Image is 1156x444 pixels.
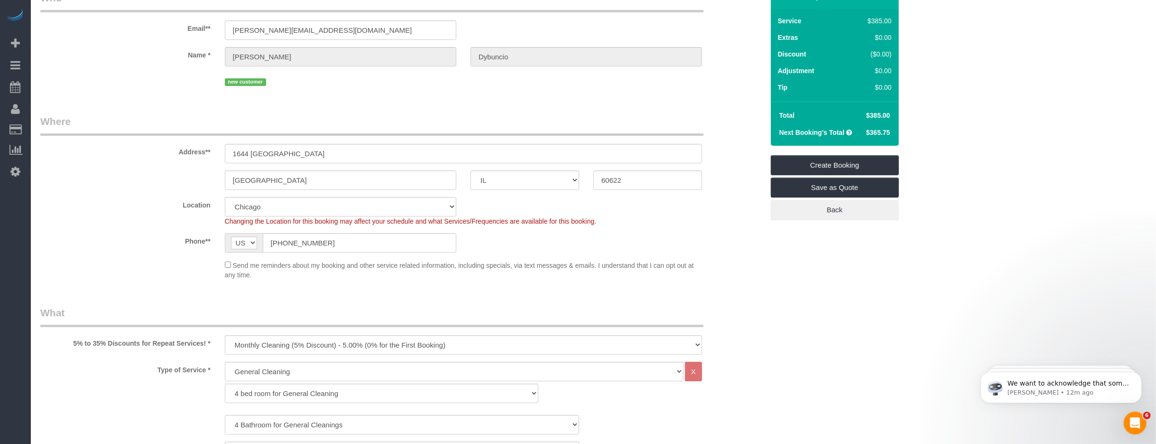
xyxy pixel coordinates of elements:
a: Create Booking [771,155,899,175]
a: Back [771,200,899,220]
div: $0.00 [848,66,892,76]
div: $0.00 [848,33,892,42]
span: new customer [225,78,266,86]
span: Send me reminders about my booking and other service related information, including specials, via... [225,262,694,279]
img: Automaid Logo [6,9,25,23]
input: Last Name* [471,47,702,66]
label: Location [33,197,218,210]
iframe: Intercom live chat [1124,412,1147,435]
span: Changing the Location for this booking may affect your schedule and what Services/Frequencies are... [225,217,596,225]
legend: Where [40,114,703,136]
label: Tip [778,83,788,92]
label: Name * [33,47,218,60]
label: Discount [778,49,806,59]
strong: Next Booking's Total [779,129,845,136]
label: Type of Service * [33,362,218,375]
span: $365.75 [866,129,890,136]
div: ($0.00) [848,49,892,59]
div: $0.00 [848,83,892,92]
label: Adjustment [778,66,814,76]
div: $385.00 [848,16,892,26]
label: Service [778,16,802,26]
input: First Name** [225,47,456,66]
strong: Total [779,112,795,119]
label: 5% to 35% Discounts for Repeat Services! * [33,335,218,348]
span: $385.00 [866,112,890,119]
legend: What [40,306,703,327]
label: Extras [778,33,798,42]
iframe: Intercom notifications message [966,352,1156,418]
a: Save as Quote [771,178,899,198]
input: Zip Code** [593,170,702,190]
span: 6 [1143,412,1151,419]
